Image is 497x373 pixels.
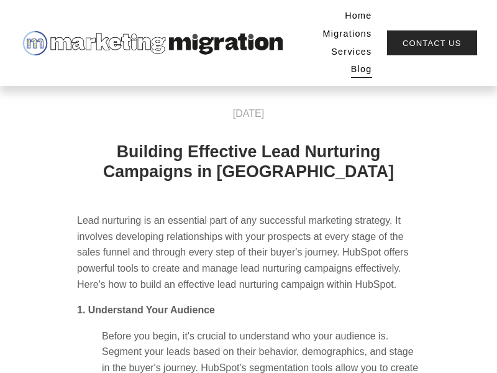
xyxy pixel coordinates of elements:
a: Migrations [323,25,372,44]
a: Contact Us [387,30,478,56]
a: Services [331,43,372,61]
strong: 1. Understand Your Audience [77,305,215,315]
p: Lead nurturing is an essential part of any successful marketing strategy. It involves developing ... [77,213,420,292]
a: Home [345,7,372,25]
span: [DATE] [233,108,264,119]
a: Blog [351,61,372,79]
img: Marketing Migration [20,28,284,58]
h1: Building Effective Lead Nurturing Campaigns in [GEOGRAPHIC_DATA] [77,142,420,182]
